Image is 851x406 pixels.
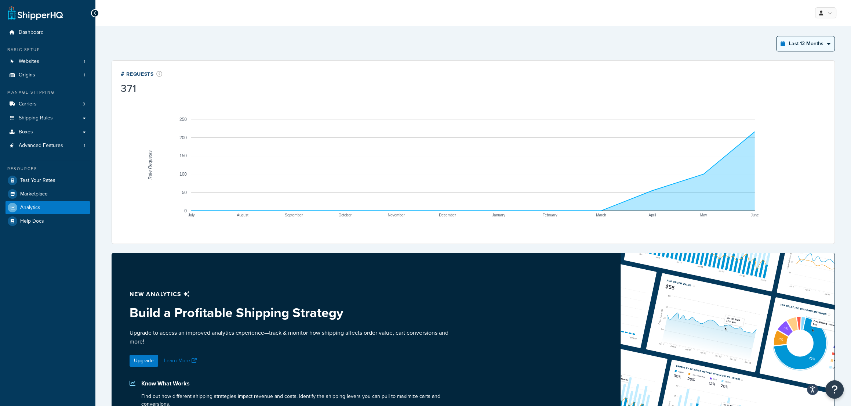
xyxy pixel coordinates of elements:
[596,213,606,217] text: March
[179,153,187,158] text: 150
[148,150,153,179] text: Rate Requests
[121,83,163,94] div: 371
[6,68,90,82] li: Origins
[19,129,33,135] span: Boxes
[19,101,37,107] span: Carriers
[141,378,456,389] p: Know What Works
[439,213,456,217] text: December
[6,201,90,214] a: Analytics
[20,218,44,224] span: Help Docs
[6,111,90,125] a: Shipping Rules
[20,177,55,184] span: Test Your Rates
[83,101,85,107] span: 3
[237,213,248,217] text: August
[751,213,759,217] text: June
[285,213,303,217] text: September
[184,208,187,213] text: 0
[6,68,90,82] a: Origins1
[6,26,90,39] a: Dashboard
[121,69,163,78] div: # Requests
[6,139,90,152] li: Advanced Features
[6,125,90,139] a: Boxes
[182,190,187,195] text: 50
[84,72,85,78] span: 1
[19,29,44,36] span: Dashboard
[6,55,90,68] a: Websites1
[121,95,825,235] svg: A chart.
[6,174,90,187] a: Test Your Rates
[388,213,405,217] text: November
[6,97,90,111] li: Carriers
[19,143,63,149] span: Advanced Features
[6,139,90,152] a: Advanced Features1
[179,172,187,177] text: 100
[179,117,187,122] text: 250
[84,143,85,149] span: 1
[6,47,90,53] div: Basic Setup
[338,213,352,217] text: October
[6,89,90,96] div: Manage Shipping
[19,115,53,121] span: Shipping Rules
[19,58,39,65] span: Websites
[648,213,656,217] text: April
[700,213,707,217] text: May
[6,166,90,172] div: Resources
[179,135,187,140] text: 200
[130,305,456,320] h3: Build a Profitable Shipping Strategy
[20,205,40,211] span: Analytics
[542,213,557,217] text: February
[130,289,456,299] p: New analytics
[492,213,505,217] text: January
[6,55,90,68] li: Websites
[130,355,158,367] a: Upgrade
[188,213,195,217] text: July
[20,191,48,197] span: Marketplace
[6,97,90,111] a: Carriers3
[6,187,90,201] a: Marketplace
[130,328,456,346] p: Upgrade to access an improved analytics experience—track & monitor how shipping affects order val...
[164,357,199,364] a: Learn More
[6,215,90,228] a: Help Docs
[19,72,35,78] span: Origins
[84,58,85,65] span: 1
[825,380,844,399] button: Open Resource Center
